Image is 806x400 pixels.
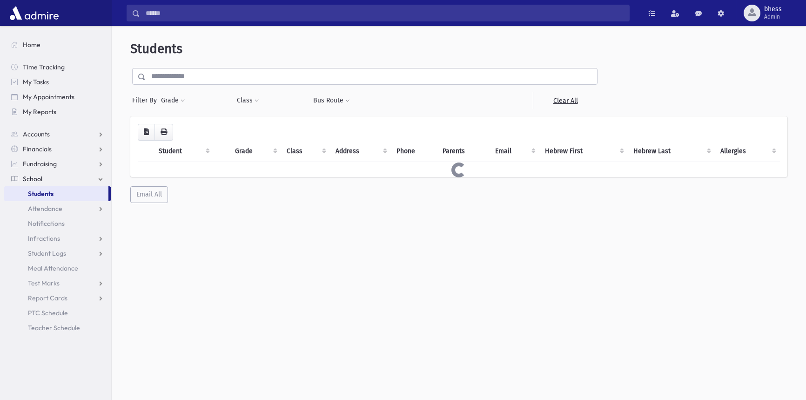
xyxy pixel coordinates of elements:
[533,92,598,109] a: Clear All
[28,190,54,198] span: Students
[764,6,782,13] span: bhess
[4,186,108,201] a: Students
[229,141,281,162] th: Grade
[490,141,539,162] th: Email
[4,60,111,75] a: Time Tracking
[23,175,42,183] span: School
[28,294,67,302] span: Report Cards
[4,156,111,171] a: Fundraising
[138,124,155,141] button: CSV
[4,104,111,119] a: My Reports
[4,276,111,291] a: Test Marks
[140,5,629,21] input: Search
[4,291,111,305] a: Report Cards
[28,249,66,258] span: Student Logs
[4,171,111,186] a: School
[28,204,62,213] span: Attendance
[4,89,111,104] a: My Appointments
[23,108,56,116] span: My Reports
[4,127,111,142] a: Accounts
[281,141,330,162] th: Class
[23,78,49,86] span: My Tasks
[28,309,68,317] span: PTC Schedule
[28,264,78,272] span: Meal Attendance
[539,141,628,162] th: Hebrew First
[23,63,65,71] span: Time Tracking
[132,95,161,105] span: Filter By
[23,41,40,49] span: Home
[23,130,50,138] span: Accounts
[28,324,80,332] span: Teacher Schedule
[4,261,111,276] a: Meal Attendance
[4,75,111,89] a: My Tasks
[4,37,111,52] a: Home
[628,141,715,162] th: Hebrew Last
[236,92,260,109] button: Class
[130,186,168,203] button: Email All
[4,216,111,231] a: Notifications
[23,145,52,153] span: Financials
[161,92,186,109] button: Grade
[23,93,74,101] span: My Appointments
[23,160,57,168] span: Fundraising
[154,124,173,141] button: Print
[4,142,111,156] a: Financials
[28,234,60,243] span: Infractions
[4,305,111,320] a: PTC Schedule
[7,4,61,22] img: AdmirePro
[4,320,111,335] a: Teacher Schedule
[764,13,782,20] span: Admin
[4,246,111,261] a: Student Logs
[153,141,214,162] th: Student
[330,141,391,162] th: Address
[130,41,182,56] span: Students
[437,141,490,162] th: Parents
[4,231,111,246] a: Infractions
[391,141,437,162] th: Phone
[28,279,60,287] span: Test Marks
[28,219,65,228] span: Notifications
[715,141,780,162] th: Allergies
[313,92,350,109] button: Bus Route
[4,201,111,216] a: Attendance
